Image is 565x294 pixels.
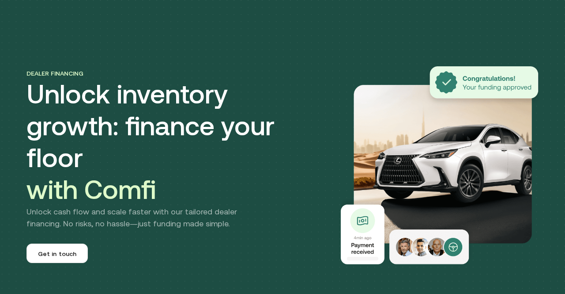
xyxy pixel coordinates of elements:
[26,206,267,229] p: Unlock cash flow and scale faster with our tailored dealer financing. No risks, no hassle—just fu...
[26,174,156,205] span: with Comfi
[341,66,539,264] img: Dealer Financing
[38,249,77,259] span: Get in touch
[26,78,327,206] h1: Unlock inventory growth: finance your floor
[26,70,83,77] span: Dealer financing
[26,244,88,263] a: Get in touch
